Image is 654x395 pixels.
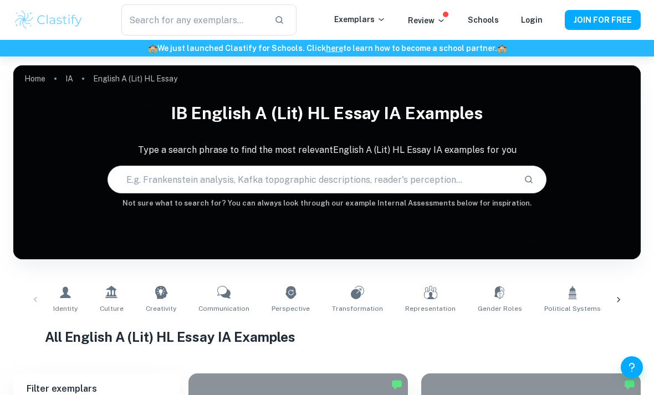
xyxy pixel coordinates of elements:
a: here [326,44,343,53]
p: Type a search phrase to find the most relevant English A (Lit) HL Essay IA examples for you [13,143,641,157]
span: Creativity [146,304,176,314]
span: Culture [100,304,124,314]
p: Exemplars [334,13,386,25]
button: Search [519,170,538,189]
span: Perspective [272,304,310,314]
img: Marked [624,379,635,390]
span: 🏫 [497,44,507,53]
a: Home [24,71,45,86]
h1: IB English A (Lit) HL Essay IA examples [13,96,641,130]
a: Schools [468,16,499,24]
img: Marked [391,379,402,390]
p: English A (Lit) HL Essay [93,73,177,85]
span: Political Systems [544,304,601,314]
p: Review [408,14,446,27]
input: Search for any exemplars... [121,4,265,35]
span: Gender Roles [478,304,522,314]
span: Identity [53,304,78,314]
h1: All English A (Lit) HL Essay IA Examples [45,327,610,347]
span: Communication [198,304,249,314]
img: Clastify logo [13,9,84,31]
a: IA [65,71,73,86]
button: JOIN FOR FREE [565,10,641,30]
h6: Not sure what to search for? You can always look through our example Internal Assessments below f... [13,198,641,209]
input: E.g. Frankenstein analysis, Kafka topographic descriptions, reader's perception... [108,164,515,195]
span: Representation [405,304,456,314]
h6: We just launched Clastify for Schools. Click to learn how to become a school partner. [2,42,652,54]
span: Transformation [332,304,383,314]
a: Login [521,16,543,24]
span: 🏫 [148,44,157,53]
button: Help and Feedback [621,356,643,378]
